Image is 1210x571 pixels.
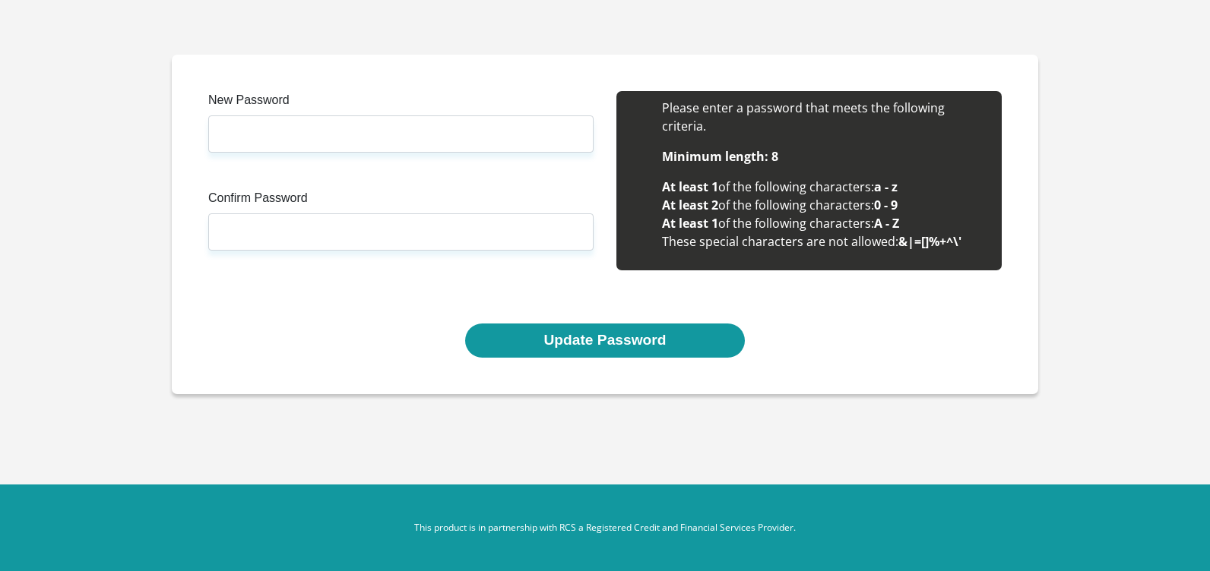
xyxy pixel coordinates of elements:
[874,178,898,195] b: a - z
[208,91,594,115] label: New Password
[662,197,718,213] b: At least 2
[662,196,987,214] li: of the following characters:
[208,213,594,251] input: Confirm Password
[662,178,987,196] li: of the following characters:
[183,521,1027,535] p: This product is in partnership with RCS a Registered Credit and Financial Services Provider.
[898,233,961,250] b: &|=[]%+^\'
[662,99,987,135] li: Please enter a password that meets the following criteria.
[662,232,987,251] li: These special characters are not allowed:
[874,197,898,213] b: 0 - 9
[662,215,718,232] b: At least 1
[465,323,744,358] button: Update Password
[208,189,594,213] label: Confirm Password
[662,214,987,232] li: of the following characters:
[662,148,778,165] b: Minimum length: 8
[662,178,718,195] b: At least 1
[874,215,899,232] b: A - Z
[208,115,594,153] input: Enter new Password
